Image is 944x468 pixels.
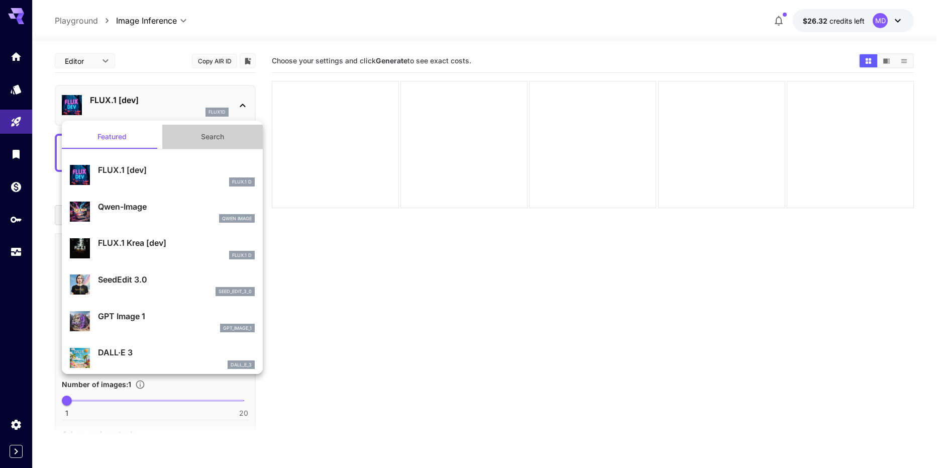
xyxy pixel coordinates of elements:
p: FLUX.1 Krea [dev] [98,237,255,249]
p: GPT Image 1 [98,310,255,322]
p: FLUX.1 D [232,178,252,185]
p: gpt_image_1 [223,325,252,332]
div: Qwen-ImageQwen Image [70,197,255,227]
button: Search [162,125,263,149]
div: FLUX.1 [dev]FLUX.1 D [70,160,255,191]
p: Qwen Image [222,215,252,222]
p: dall_e_3 [231,361,252,368]
p: seed_edit_3_0 [219,288,252,295]
div: GPT Image 1gpt_image_1 [70,306,255,337]
p: FLUX.1 [dev] [98,164,255,176]
p: FLUX.1 D [232,252,252,259]
p: Qwen-Image [98,201,255,213]
p: SeedEdit 3.0 [98,273,255,286]
div: FLUX.1 Krea [dev]FLUX.1 D [70,233,255,263]
div: SeedEdit 3.0seed_edit_3_0 [70,269,255,300]
button: Featured [62,125,162,149]
p: DALL·E 3 [98,346,255,358]
div: DALL·E 3dall_e_3 [70,342,255,373]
